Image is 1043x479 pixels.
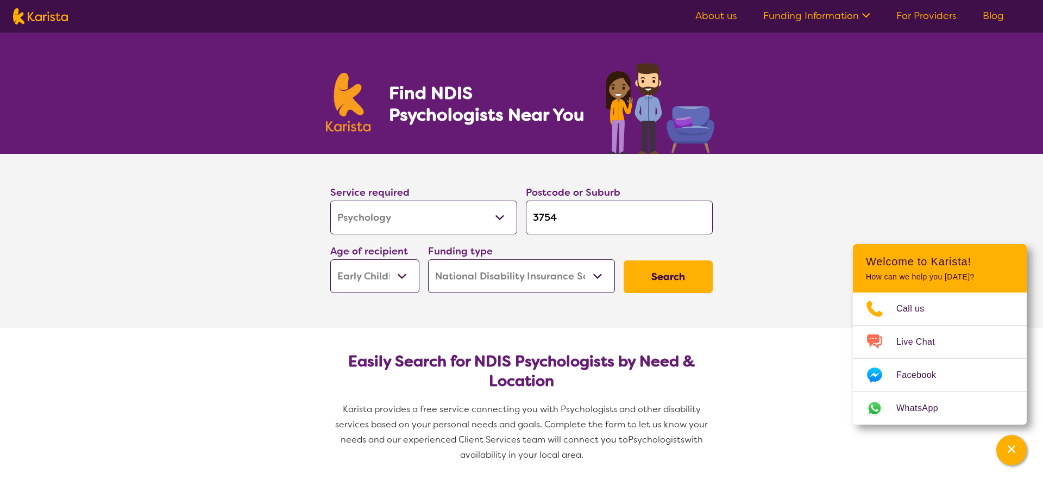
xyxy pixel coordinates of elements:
span: WhatsApp [896,400,951,416]
div: Channel Menu [853,244,1027,425]
a: Funding Information [763,9,870,22]
span: Facebook [896,367,949,383]
img: Karista logo [326,73,370,132]
label: Service required [330,186,410,199]
button: Search [624,260,713,293]
ul: Choose channel [853,293,1027,425]
label: Postcode or Suburb [526,186,620,199]
h2: Easily Search for NDIS Psychologists by Need & Location [339,352,704,391]
img: Karista logo [13,8,68,24]
a: For Providers [896,9,957,22]
h2: Welcome to Karista! [866,255,1014,268]
p: How can we help you [DATE]? [866,272,1014,282]
h1: Find NDIS Psychologists Near You [389,82,590,126]
a: About us [695,9,737,22]
button: Channel Menu [996,435,1027,465]
input: Type [526,201,713,234]
span: Call us [896,301,938,317]
label: Age of recipient [330,245,408,258]
span: Karista provides a free service connecting you with Psychologists and other disability services b... [335,403,710,445]
a: Blog [983,9,1004,22]
img: psychology [602,59,717,154]
a: Web link opens in a new tab. [853,392,1027,425]
label: Funding type [428,245,493,258]
span: Psychologists [628,434,684,445]
span: Live Chat [896,334,948,350]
